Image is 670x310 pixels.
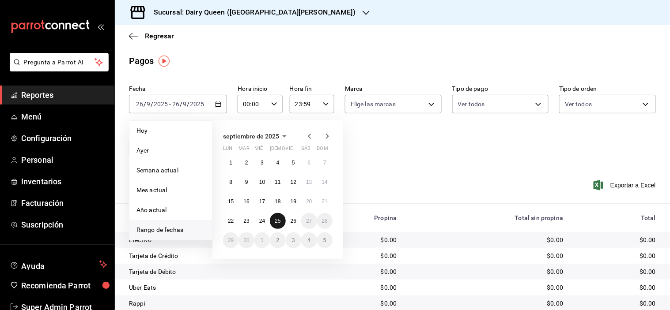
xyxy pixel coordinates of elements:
button: Pregunta a Parrot AI [10,53,109,71]
span: Rango de fechas [136,225,205,235]
abbr: viernes [286,146,293,155]
span: Suscripción [21,219,107,231]
abbr: 3 de septiembre de 2025 [261,160,264,166]
button: 24 de septiembre de 2025 [254,213,270,229]
button: Regresar [129,32,174,40]
span: Pregunta a Parrot AI [24,58,95,67]
abbr: 22 de septiembre de 2025 [228,218,234,224]
button: 1 de octubre de 2025 [254,232,270,248]
span: / [180,101,182,108]
abbr: 18 de septiembre de 2025 [275,198,280,205]
div: $0.00 [577,235,656,244]
span: Ayer [136,146,205,155]
abbr: 9 de septiembre de 2025 [245,179,248,185]
div: Pagos [129,54,154,67]
button: septiembre de 2025 [223,131,290,142]
div: $0.00 [411,299,564,308]
abbr: 21 de septiembre de 2025 [322,198,328,205]
button: 3 de octubre de 2025 [286,232,301,248]
button: 2 de septiembre de 2025 [238,155,254,171]
img: Tooltip marker [159,56,170,67]
span: / [151,101,153,108]
input: -- [146,101,151,108]
span: Regresar [145,32,174,40]
span: Elige las marcas [351,100,396,108]
abbr: 17 de septiembre de 2025 [259,198,265,205]
div: $0.00 [577,267,656,276]
a: Pregunta a Parrot AI [6,64,109,73]
button: open_drawer_menu [97,23,104,30]
button: 10 de septiembre de 2025 [254,174,270,190]
button: 16 de septiembre de 2025 [238,194,254,209]
abbr: 23 de septiembre de 2025 [243,218,249,224]
button: 20 de septiembre de 2025 [301,194,317,209]
span: Menú [21,111,107,123]
span: septiembre de 2025 [223,133,279,140]
span: Semana actual [136,166,205,175]
div: $0.00 [411,283,564,292]
div: Uber Eats [129,283,299,292]
label: Hora fin [290,86,334,92]
button: 8 de septiembre de 2025 [223,174,238,190]
button: 22 de septiembre de 2025 [223,213,238,229]
h3: Sucursal: Dairy Queen ([GEOGRAPHIC_DATA][PERSON_NAME]) [147,7,356,18]
button: 13 de septiembre de 2025 [301,174,317,190]
button: 7 de septiembre de 2025 [317,155,333,171]
button: 27 de septiembre de 2025 [301,213,317,229]
button: 26 de septiembre de 2025 [286,213,301,229]
abbr: 6 de septiembre de 2025 [307,160,310,166]
button: 19 de septiembre de 2025 [286,194,301,209]
abbr: 16 de septiembre de 2025 [243,198,249,205]
div: $0.00 [411,251,564,260]
span: / [187,101,190,108]
abbr: jueves [270,146,322,155]
abbr: 19 de septiembre de 2025 [291,198,296,205]
div: $0.00 [313,299,397,308]
abbr: 10 de septiembre de 2025 [259,179,265,185]
button: 14 de septiembre de 2025 [317,174,333,190]
input: ---- [190,101,205,108]
button: 29 de septiembre de 2025 [223,232,238,248]
span: Año actual [136,205,205,215]
button: 4 de septiembre de 2025 [270,155,285,171]
button: 3 de septiembre de 2025 [254,155,270,171]
abbr: 30 de septiembre de 2025 [243,237,249,243]
abbr: 29 de septiembre de 2025 [228,237,234,243]
button: 23 de septiembre de 2025 [238,213,254,229]
button: 17 de septiembre de 2025 [254,194,270,209]
abbr: 26 de septiembre de 2025 [291,218,296,224]
button: 9 de septiembre de 2025 [238,174,254,190]
abbr: 15 de septiembre de 2025 [228,198,234,205]
span: Ver todos [565,100,592,108]
abbr: 24 de septiembre de 2025 [259,218,265,224]
div: $0.00 [577,251,656,260]
span: Ayuda [21,259,96,270]
abbr: 1 de septiembre de 2025 [229,160,232,166]
abbr: 12 de septiembre de 2025 [291,179,296,185]
abbr: 2 de octubre de 2025 [276,237,280,243]
button: Exportar a Excel [595,180,656,190]
input: -- [183,101,187,108]
abbr: 20 de septiembre de 2025 [306,198,312,205]
input: ---- [153,101,168,108]
div: Total [577,214,656,221]
abbr: 8 de septiembre de 2025 [229,179,232,185]
label: Marca [345,86,442,92]
abbr: 27 de septiembre de 2025 [306,218,312,224]
abbr: 5 de septiembre de 2025 [292,160,295,166]
abbr: 3 de octubre de 2025 [292,237,295,243]
button: 5 de octubre de 2025 [317,232,333,248]
button: 15 de septiembre de 2025 [223,194,238,209]
abbr: 2 de septiembre de 2025 [245,160,248,166]
abbr: sábado [301,146,310,155]
label: Hora inicio [238,86,282,92]
input: -- [172,101,180,108]
abbr: 11 de septiembre de 2025 [275,179,280,185]
div: Total sin propina [411,214,564,221]
button: 6 de septiembre de 2025 [301,155,317,171]
button: 5 de septiembre de 2025 [286,155,301,171]
abbr: domingo [317,146,328,155]
span: Reportes [21,89,107,101]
